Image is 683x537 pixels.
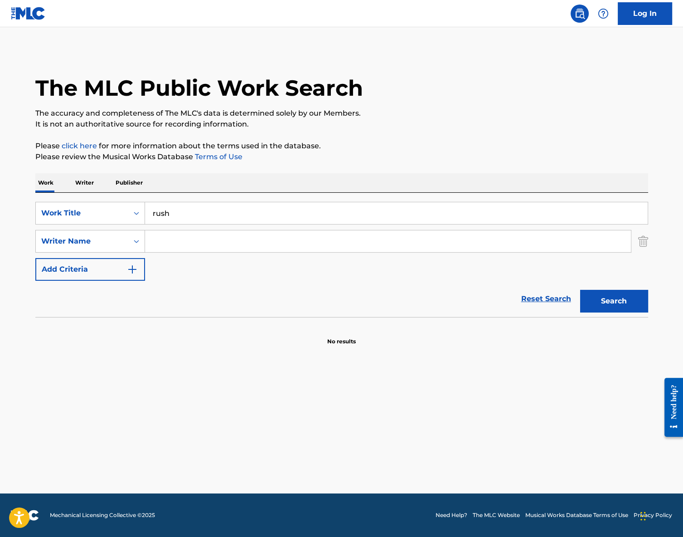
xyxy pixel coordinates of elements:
[634,511,672,519] a: Privacy Policy
[327,327,356,346] p: No results
[193,152,242,161] a: Terms of Use
[517,289,576,309] a: Reset Search
[580,290,648,312] button: Search
[638,230,648,253] img: Delete Criterion
[11,7,46,20] img: MLC Logo
[35,141,648,151] p: Please for more information about the terms used in the database.
[113,173,145,192] p: Publisher
[35,119,648,130] p: It is not an authoritative source for recording information.
[574,8,585,19] img: search
[436,511,467,519] a: Need Help?
[35,151,648,162] p: Please review the Musical Works Database
[594,5,612,23] div: Help
[473,511,520,519] a: The MLC Website
[41,208,123,219] div: Work Title
[11,510,39,521] img: logo
[62,142,97,150] a: click here
[50,511,155,519] span: Mechanical Licensing Collective © 2025
[640,503,646,530] div: Drag
[525,511,628,519] a: Musical Works Database Terms of Use
[35,108,648,119] p: The accuracy and completeness of The MLC's data is determined solely by our Members.
[35,202,648,317] form: Search Form
[571,5,589,23] a: Public Search
[35,258,145,281] button: Add Criteria
[127,264,138,275] img: 9d2ae6d4665cec9f34b9.svg
[618,2,672,25] a: Log In
[41,236,123,247] div: Writer Name
[35,173,56,192] p: Work
[658,371,683,444] iframe: Resource Center
[73,173,97,192] p: Writer
[638,493,683,537] iframe: Chat Widget
[598,8,609,19] img: help
[35,74,363,102] h1: The MLC Public Work Search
